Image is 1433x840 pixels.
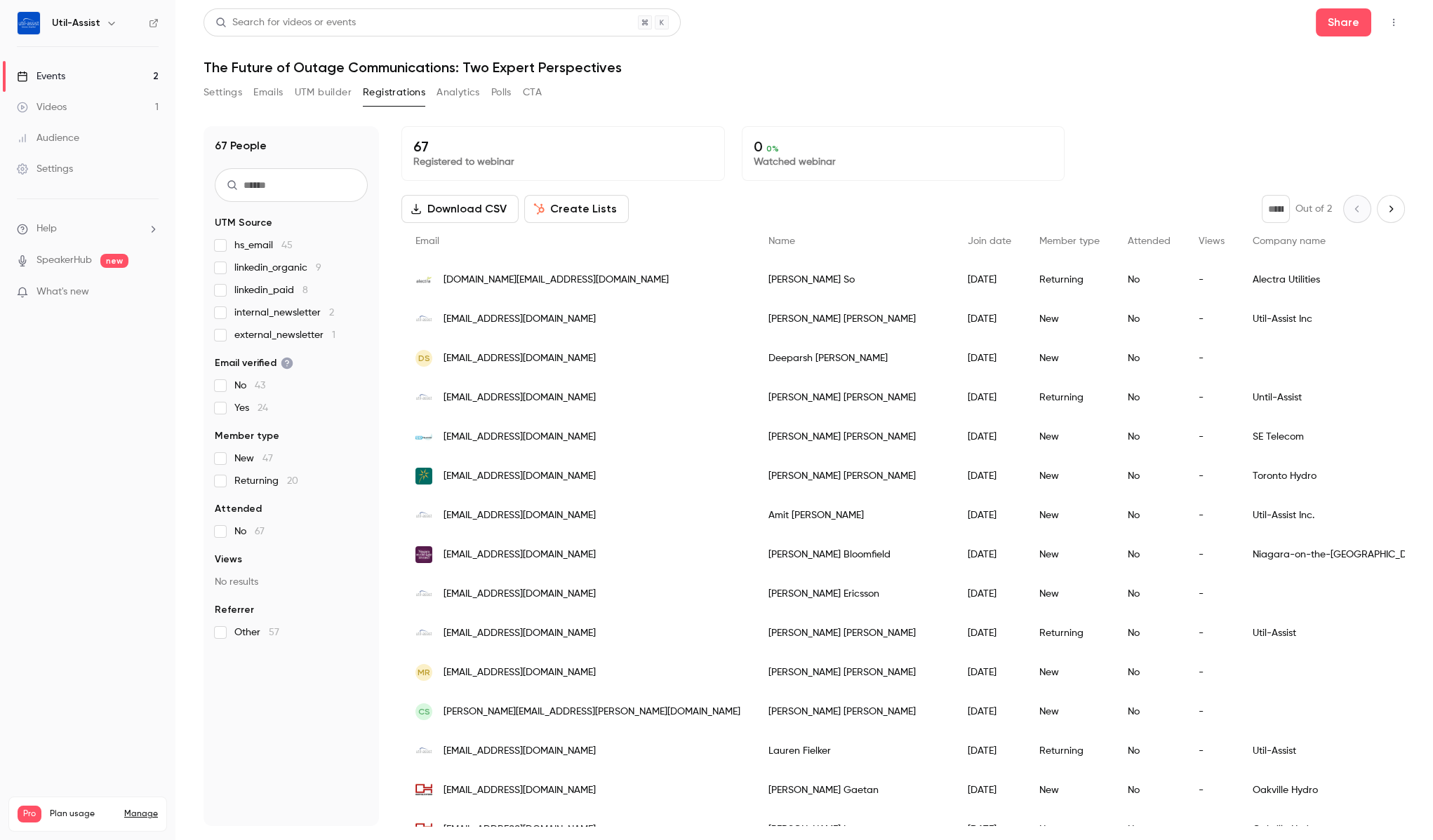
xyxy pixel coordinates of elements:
img: util-assist.com [415,389,432,406]
button: Registrations [363,81,425,104]
a: SpeakerHub [36,253,92,268]
div: [DATE] [954,574,1025,614]
div: - [1185,692,1239,731]
span: 20 [287,476,298,486]
div: No [1114,496,1185,535]
div: No [1114,456,1185,496]
div: [DATE] [954,614,1025,653]
div: No [1114,614,1185,653]
div: - [1185,299,1239,339]
span: hs_email [234,238,293,252]
span: Email [415,236,439,246]
span: external_newsletter [234,328,335,342]
span: 47 [262,454,273,463]
img: Util-Assist [18,12,40,34]
p: 0 [754,138,1053,155]
div: No [1114,260,1185,299]
div: - [1185,417,1239,456]
button: Analytics [436,81,480,104]
div: No [1114,771,1185,810]
div: - [1185,456,1239,496]
span: [EMAIL_ADDRESS][DOMAIN_NAME] [444,469,596,484]
span: Plan usage [50,808,116,820]
span: Attended [1128,236,1171,246]
span: internal_newsletter [234,306,334,320]
div: Returning [1025,731,1114,771]
div: Deeparsh [PERSON_NAME] [754,339,954,378]
div: [PERSON_NAME] [PERSON_NAME] [754,378,954,417]
div: No [1114,378,1185,417]
div: New [1025,339,1114,378]
button: Next page [1377,195,1405,223]
div: New [1025,456,1114,496]
div: [DATE] [954,417,1025,456]
span: [EMAIL_ADDRESS][DOMAIN_NAME] [444,783,596,798]
span: 43 [255,381,265,391]
button: Create Lists [524,195,629,223]
div: [DATE] [954,378,1025,417]
div: [PERSON_NAME] Gaetan [754,771,954,810]
div: Videos [17,100,67,114]
span: 45 [281,241,293,250]
div: [PERSON_NAME] So [754,260,954,299]
button: Settings [204,81,242,104]
div: New [1025,771,1114,810]
div: No [1114,535,1185,574]
span: Join date [968,236,1011,246]
img: util-assist.com [415,585,432,602]
p: Out of 2 [1295,202,1332,216]
div: No [1114,574,1185,614]
span: Yes [234,401,268,415]
span: 1 [332,330,335,340]
img: oakvillehydro.com [415,782,432,799]
div: New [1025,653,1114,692]
h1: 67 People [215,137,267,154]
div: [PERSON_NAME] [PERSON_NAME] [754,417,954,456]
div: [PERSON_NAME] Ericsson [754,574,954,614]
div: - [1185,339,1239,378]
div: No [1114,692,1185,731]
div: - [1185,496,1239,535]
span: 8 [302,285,308,295]
img: util-assist.com [415,625,432,642]
span: [PERSON_NAME][EMAIL_ADDRESS][PERSON_NAME][DOMAIN_NAME] [444,705,740,719]
span: [EMAIL_ADDRESS][DOMAIN_NAME] [444,312,596,327]
span: 24 [258,403,268,413]
div: [DATE] [954,496,1025,535]
span: Views [215,553,242,567]
img: util-assist.com [415,311,432,327]
span: UTM Source [215,216,272,230]
section: facet-groups [215,216,368,639]
button: UTM builder [295,81,352,104]
span: [EMAIL_ADDRESS][DOMAIN_NAME] [444,744,596,759]
div: [PERSON_NAME] Bloomfield [754,535,954,574]
div: - [1185,731,1239,771]
li: help-dropdown-opener [17,222,159,236]
div: Returning [1025,260,1114,299]
div: New [1025,299,1114,339]
div: Search for videos or events [215,15,356,30]
span: Referrer [215,603,254,617]
div: New [1025,574,1114,614]
span: Views [1199,236,1225,246]
div: No [1114,299,1185,339]
div: No [1114,653,1185,692]
img: alectrautilities.com [415,271,432,288]
div: New [1025,417,1114,456]
span: New [234,452,273,466]
img: oakvillehydro.com [415,821,432,838]
span: [EMAIL_ADDRESS][DOMAIN_NAME] [444,351,596,366]
span: CS [418,705,430,718]
span: [EMAIL_ADDRESS][DOMAIN_NAME] [444,665,596,680]
div: [DATE] [954,456,1025,496]
span: [EMAIL_ADDRESS][DOMAIN_NAME] [444,587,596,602]
span: [EMAIL_ADDRESS][DOMAIN_NAME] [444,626,596,641]
span: 2 [329,308,334,318]
span: [EMAIL_ADDRESS][DOMAIN_NAME] [444,548,596,562]
div: [PERSON_NAME] [PERSON_NAME] [754,456,954,496]
button: CTA [523,81,542,104]
p: Registered to webinar [413,155,713,169]
div: No [1114,731,1185,771]
span: Other [234,625,279,639]
img: torontohydro.com [415,468,432,485]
